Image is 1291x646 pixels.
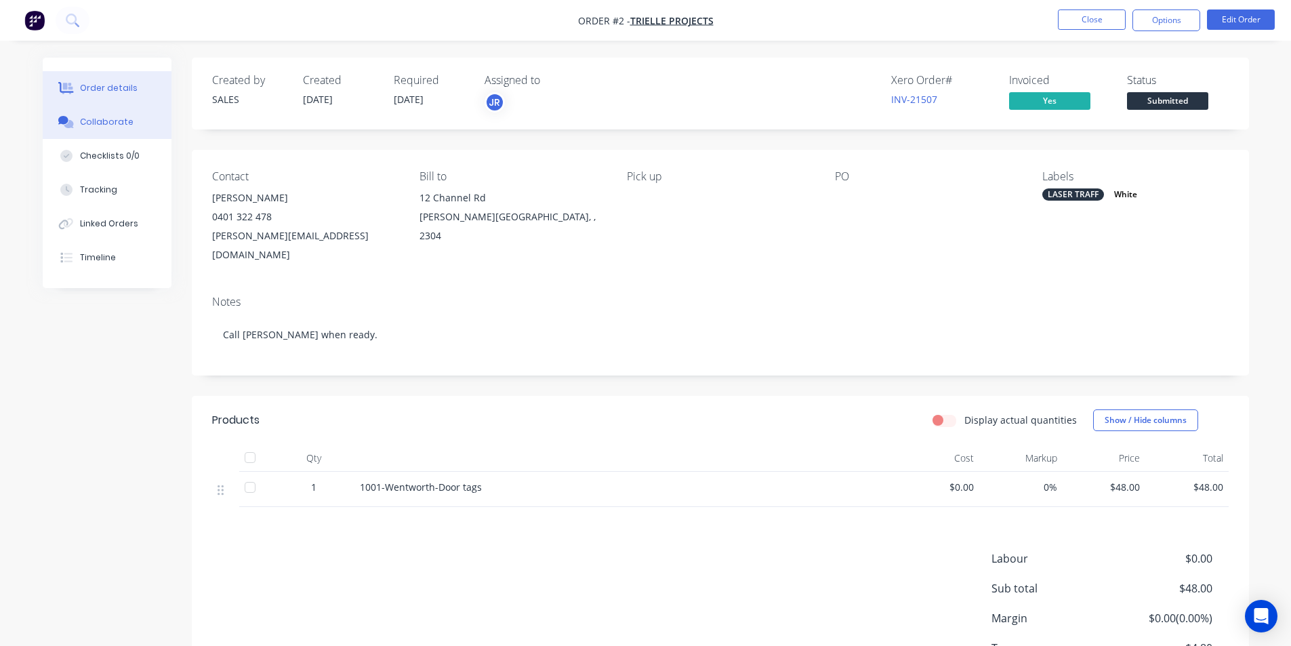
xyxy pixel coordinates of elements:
div: Markup [979,445,1063,472]
span: Yes [1009,92,1090,109]
span: 1 [311,480,316,494]
div: 12 Channel Rd[PERSON_NAME][GEOGRAPHIC_DATA], , 2304 [419,188,605,245]
div: Invoiced [1009,74,1111,87]
div: [PERSON_NAME][GEOGRAPHIC_DATA], , 2304 [419,207,605,245]
span: Margin [991,610,1112,626]
div: Call [PERSON_NAME] when ready. [212,314,1229,355]
span: $48.00 [1111,580,1212,597]
label: Display actual quantities [964,413,1077,427]
div: [PERSON_NAME][EMAIL_ADDRESS][DOMAIN_NAME] [212,226,398,264]
div: Products [212,412,260,428]
span: Sub total [991,580,1112,597]
div: Xero Order # [891,74,993,87]
span: [DATE] [303,93,333,106]
div: Collaborate [80,116,134,128]
div: Linked Orders [80,218,138,230]
div: Qty [273,445,354,472]
div: White [1109,188,1143,201]
button: Order details [43,71,171,105]
div: Status [1127,74,1229,87]
div: [PERSON_NAME] [212,188,398,207]
span: 1001-Wentworth-Door tags [360,481,482,493]
span: $48.00 [1068,480,1141,494]
a: Trielle Projects [630,14,714,27]
img: Factory [24,10,45,31]
div: Open Intercom Messenger [1245,600,1277,632]
div: Cost [897,445,980,472]
button: Options [1132,9,1200,31]
span: Labour [991,550,1112,567]
div: Price [1063,445,1146,472]
span: Submitted [1127,92,1208,109]
span: $0.00 [902,480,975,494]
span: $48.00 [1151,480,1223,494]
div: Created by [212,74,287,87]
div: SALES [212,92,287,106]
button: JR [485,92,505,113]
div: 12 Channel Rd [419,188,605,207]
span: $0.00 ( 0.00 %) [1111,610,1212,626]
div: Labels [1042,170,1228,183]
div: Tracking [80,184,117,196]
button: Collaborate [43,105,171,139]
div: PO [835,170,1021,183]
div: Checklists 0/0 [80,150,140,162]
div: Created [303,74,377,87]
button: Timeline [43,241,171,275]
button: Close [1058,9,1126,30]
span: 0% [985,480,1057,494]
div: Order details [80,82,138,94]
div: 0401 322 478 [212,207,398,226]
div: Contact [212,170,398,183]
div: Assigned to [485,74,620,87]
span: $0.00 [1111,550,1212,567]
div: Timeline [80,251,116,264]
button: Show / Hide columns [1093,409,1198,431]
button: Linked Orders [43,207,171,241]
a: INV-21507 [891,93,937,106]
div: Notes [212,296,1229,308]
div: Pick up [627,170,813,183]
span: [DATE] [394,93,424,106]
span: Order #2 - [578,14,630,27]
div: Bill to [419,170,605,183]
div: Required [394,74,468,87]
button: Submitted [1127,92,1208,113]
button: Checklists 0/0 [43,139,171,173]
div: Total [1145,445,1229,472]
div: [PERSON_NAME]0401 322 478[PERSON_NAME][EMAIL_ADDRESS][DOMAIN_NAME] [212,188,398,264]
button: Tracking [43,173,171,207]
div: LASER TRAFF [1042,188,1104,201]
button: Edit Order [1207,9,1275,30]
